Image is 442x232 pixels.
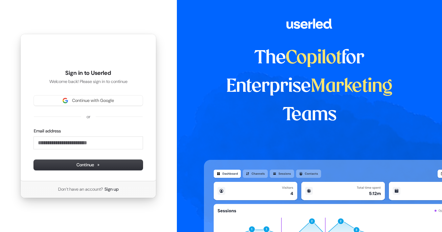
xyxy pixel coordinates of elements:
[311,78,393,96] span: Marketing
[104,186,119,192] a: Sign up
[34,79,143,85] p: Welcome back! Please sign in to continue
[34,128,61,134] label: Email address
[286,49,342,67] span: Copilot
[34,96,143,106] button: Sign in with GoogleContinue with Google
[87,114,90,120] p: or
[58,186,103,192] span: Don’t have an account?
[76,162,100,168] span: Continue
[204,44,415,129] h1: The for Enterprise Teams
[63,98,68,103] img: Sign in with Google
[72,98,114,104] span: Continue with Google
[34,160,143,170] button: Continue
[34,69,143,77] h1: Sign in to Userled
